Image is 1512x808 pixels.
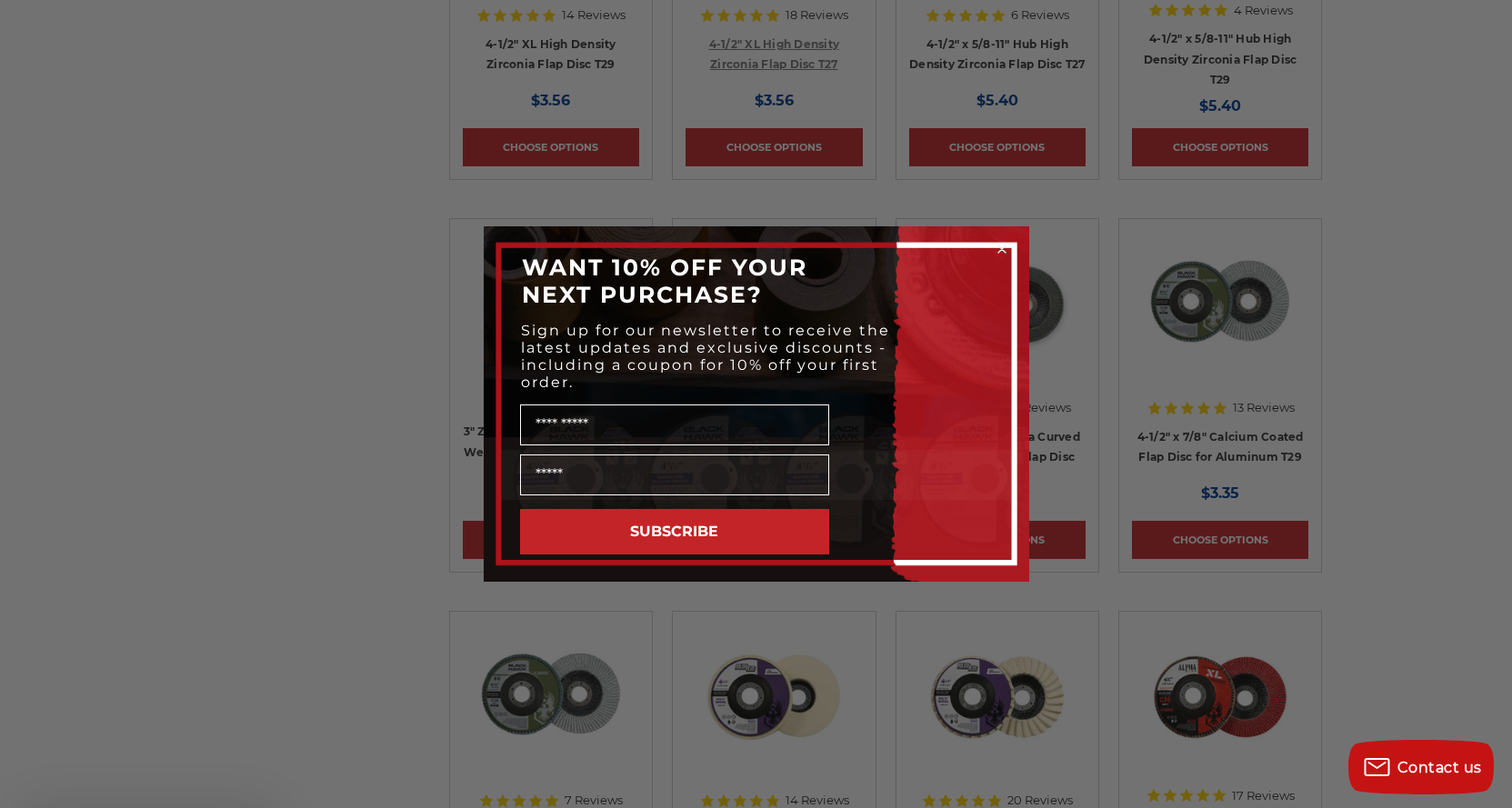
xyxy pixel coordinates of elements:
[1397,759,1482,776] span: Contact us
[522,254,807,308] span: WANT 10% OFF YOUR NEXT PURCHASE?
[993,240,1011,258] button: Close dialog
[520,509,829,554] button: SUBSCRIBE
[1348,740,1494,794] button: Contact us
[520,454,829,495] input: Email
[521,322,890,391] span: Sign up for our newsletter to receive the latest updates and exclusive discounts - including a co...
